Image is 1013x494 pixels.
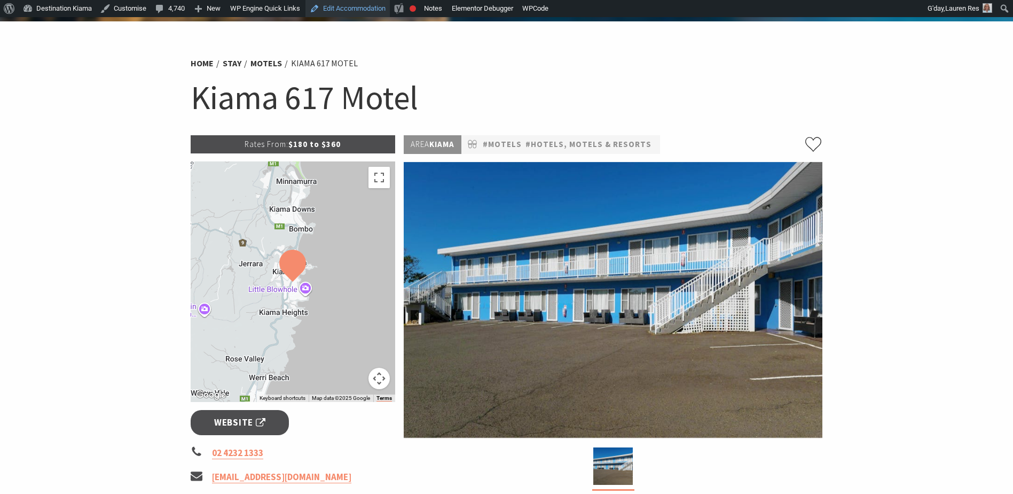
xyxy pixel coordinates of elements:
a: Stay [223,58,241,69]
a: Terms (opens in new tab) [376,395,392,402]
img: Google [193,388,229,402]
img: Front Of Motel [593,447,633,485]
a: Open this area in Google Maps (opens a new window) [193,388,229,402]
span: Rates From: [245,139,288,149]
img: Front Of Motel [404,162,822,438]
button: Keyboard shortcuts [260,395,305,402]
span: Lauren Res [945,4,979,12]
span: Area [411,139,429,149]
button: Map camera controls [368,368,390,389]
span: Map data ©2025 Google [312,395,370,401]
a: Home [191,58,214,69]
p: $180 to $360 [191,135,396,153]
p: Kiama [404,135,461,154]
a: Website [191,410,289,435]
a: Motels [250,58,282,69]
a: [EMAIL_ADDRESS][DOMAIN_NAME]​ [212,471,351,483]
a: #Motels [483,138,522,151]
img: Res-lauren-square-150x150.jpg [983,3,992,13]
li: Kiama 617 Motel [291,57,358,71]
button: Toggle fullscreen view [368,167,390,188]
a: 02 4232 1333 [212,447,263,459]
div: Focus keyphrase not set [410,5,416,12]
a: #Hotels, Motels & Resorts [525,138,651,151]
span: Website [214,415,265,430]
h1: Kiama 617 Motel [191,76,823,119]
